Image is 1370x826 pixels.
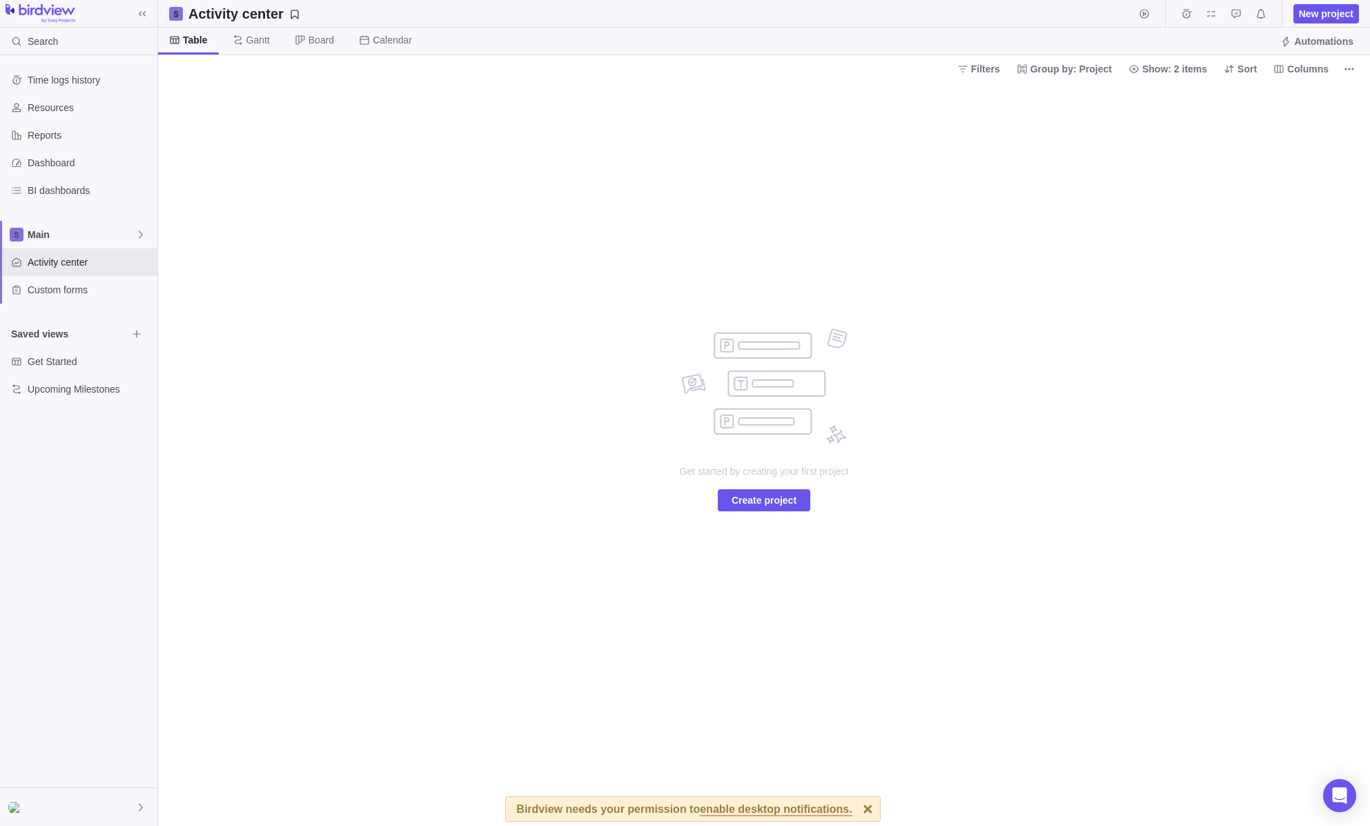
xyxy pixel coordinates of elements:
a: My assignments [1202,10,1221,21]
span: Columns [1268,59,1334,79]
span: Time logs history [28,73,152,87]
img: Show [8,802,25,813]
span: Create project [732,492,796,509]
span: Time logs [1177,4,1196,23]
span: Custom forms [28,283,152,297]
img: logo [6,4,75,23]
span: Calendar [373,33,412,47]
span: New project [1299,7,1353,21]
span: Gantt [246,33,270,47]
span: Dashboard [28,156,152,170]
a: Approval requests [1226,10,1246,21]
span: Get Started [28,355,152,368]
h2: Activity center [188,4,284,23]
span: Main [28,228,135,242]
span: Table [183,33,208,47]
span: Start timer [1135,4,1154,23]
span: Upcoming Milestones [28,382,152,396]
span: Search [28,35,58,48]
span: Board [309,33,334,47]
span: Filters [952,59,1006,79]
span: Create project [718,489,810,511]
span: More actions [1340,59,1359,79]
span: New project [1293,4,1359,23]
a: Notifications [1251,10,1271,21]
span: Automations [1294,35,1353,48]
span: Filters [971,62,1000,76]
span: Get started by creating your first project [626,464,902,478]
span: Automations [1275,32,1359,51]
span: Columns [1287,62,1329,76]
span: Saved views [11,327,127,341]
div: no data to show [626,82,902,826]
span: enable desktop notifications. [700,804,852,816]
span: Approval requests [1226,4,1246,23]
span: Sort [1237,62,1257,76]
span: Group by: Project [1011,59,1117,79]
div: Chandni Sondagar [8,799,25,816]
span: Notifications [1251,4,1271,23]
span: Browse views [127,324,146,344]
span: Show: 2 items [1123,59,1213,79]
span: Show: 2 items [1142,62,1207,76]
span: BI dashboards [28,184,152,197]
span: Reports [28,128,152,142]
div: Birdview needs your permission to [516,797,852,821]
div: Open Intercom Messenger [1323,779,1356,812]
span: Activity center [28,255,152,269]
span: Sort [1218,59,1262,79]
span: Group by: Project [1030,62,1112,76]
span: Resources [28,101,152,115]
span: Save your current layout and filters as a View [183,4,306,23]
span: My assignments [1202,4,1221,23]
a: Time logs [1177,10,1196,21]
